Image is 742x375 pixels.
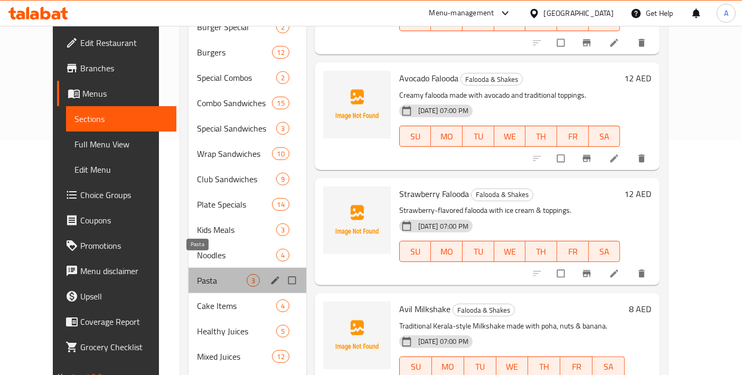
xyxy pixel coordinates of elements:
button: Branch-specific-item [575,31,600,54]
span: SU [404,13,427,29]
a: Edit menu item [609,37,622,48]
a: Edit Menu [66,157,177,182]
button: MO [431,126,463,147]
span: Special Sandwiches [197,122,276,135]
span: 3 [247,276,259,286]
div: items [276,325,289,337]
span: 15 [273,98,288,108]
span: TU [467,244,490,259]
div: items [276,122,289,135]
div: Pasta3edit [189,268,306,293]
div: Plate Specials14 [189,192,306,217]
a: Coupons [57,208,177,233]
img: Avil Milkshake [323,302,391,369]
span: WE [499,13,522,29]
span: Select to update [551,33,573,53]
span: SA [593,129,616,144]
div: items [272,147,289,160]
div: Noodles [197,249,276,261]
button: delete [630,262,655,285]
span: SA [593,13,616,29]
div: Falooda & Shakes [461,73,523,86]
span: Healthy Juices [197,325,276,337]
span: TH [532,359,556,374]
a: Menus [57,81,177,106]
a: Menu disclaimer [57,258,177,284]
button: MO [431,241,463,262]
span: 2 [277,73,289,83]
a: Grocery Checklist [57,334,177,360]
div: items [276,21,289,33]
p: Traditional Kerala-style Milkshake made with poha, nuts & banana. [399,320,625,333]
div: Cake Items4 [189,293,306,318]
span: Special Combos [197,71,276,84]
div: Combo Sandwiches [197,97,273,109]
span: TH [530,13,553,29]
span: Branches [80,62,168,74]
span: Promotions [80,239,168,252]
span: Falooda & Shakes [453,304,514,316]
button: TH [525,126,557,147]
span: Club Sandwiches [197,173,276,185]
button: SU [399,126,431,147]
p: Creamy falooda made with avocado and traditional toppings. [399,89,621,102]
span: Burger Special [197,21,276,33]
span: 14 [273,200,288,210]
div: items [247,274,260,287]
span: TU [468,359,492,374]
p: Strawberry-flavored falooda with ice cream & toppings. [399,204,621,217]
button: TH [525,241,557,262]
div: items [276,299,289,312]
div: Menu-management [429,7,494,20]
span: MO [435,13,458,29]
span: WE [499,129,522,144]
button: edit [268,274,284,287]
span: Plate Specials [197,198,273,211]
span: Select to update [551,264,573,284]
div: Kids Meals [197,223,276,236]
span: SU [404,129,427,144]
span: WE [499,244,522,259]
div: items [276,223,289,236]
span: Menu disclaimer [80,265,168,277]
span: FR [561,13,585,29]
span: TU [467,129,490,144]
a: Promotions [57,233,177,258]
img: Strawberry Falooda [323,186,391,254]
h6: 12 AED [624,71,651,86]
span: Coupons [80,214,168,227]
button: TU [463,241,494,262]
button: WE [494,241,526,262]
div: items [272,350,289,363]
span: TH [530,244,553,259]
span: MO [435,129,458,144]
a: Edit menu item [609,153,622,164]
button: SA [589,126,621,147]
span: FR [561,129,585,144]
div: Burger Special2 [189,14,306,40]
span: Select to update [551,148,573,168]
div: Burgers [197,46,273,59]
div: Mixed Juices12 [189,344,306,369]
div: items [272,198,289,211]
span: A [724,7,728,19]
div: Falooda & Shakes [471,189,533,201]
span: Wrap Sandwiches [197,147,273,160]
div: Burgers12 [189,40,306,65]
div: items [276,71,289,84]
div: Healthy Juices5 [189,318,306,344]
span: SA [593,244,616,259]
a: Branches [57,55,177,81]
button: delete [630,31,655,54]
span: TH [530,129,553,144]
span: 12 [273,48,288,58]
h6: 8 AED [629,302,651,316]
a: Choice Groups [57,182,177,208]
button: WE [494,126,526,147]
